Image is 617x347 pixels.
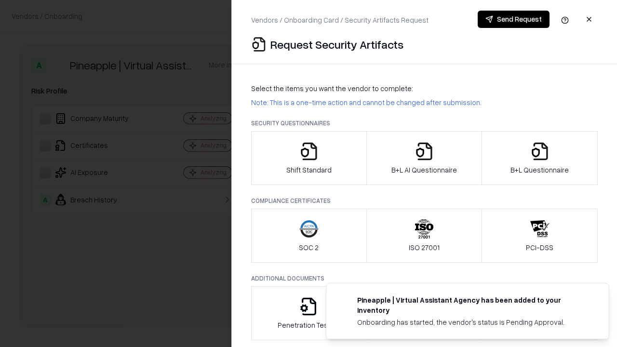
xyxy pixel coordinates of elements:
[251,15,429,25] p: Vendors / Onboarding Card / Security Artifacts Request
[299,242,319,253] p: SOC 2
[251,209,367,263] button: SOC 2
[482,131,598,185] button: B+L Questionnaire
[278,320,340,330] p: Penetration Testing
[526,242,553,253] p: PCI-DSS
[251,274,598,282] p: Additional Documents
[357,317,586,327] div: Onboarding has started, the vendor's status is Pending Approval.
[357,295,586,315] div: Pineapple | Virtual Assistant Agency has been added to your inventory
[251,119,598,127] p: Security Questionnaires
[338,295,349,307] img: trypineapple.com
[251,97,598,107] p: Note: This is a one-time action and cannot be changed after submission.
[510,165,569,175] p: B+L Questionnaire
[251,83,598,93] p: Select the items you want the vendor to complete:
[251,286,367,340] button: Penetration Testing
[391,165,457,175] p: B+L AI Questionnaire
[409,242,440,253] p: ISO 27001
[251,197,598,205] p: Compliance Certificates
[366,131,483,185] button: B+L AI Questionnaire
[251,131,367,185] button: Shift Standard
[366,209,483,263] button: ISO 27001
[482,209,598,263] button: PCI-DSS
[286,165,332,175] p: Shift Standard
[478,11,550,28] button: Send Request
[270,37,403,52] p: Request Security Artifacts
